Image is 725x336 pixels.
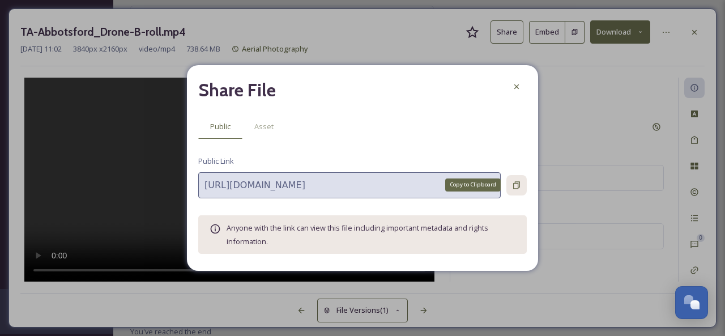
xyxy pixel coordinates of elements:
[198,156,234,167] span: Public Link
[210,121,231,132] span: Public
[445,178,501,191] div: Copy to Clipboard
[254,121,274,132] span: Asset
[198,76,276,104] h2: Share File
[675,286,708,319] button: Open Chat
[227,223,488,246] span: Anyone with the link can view this file including important metadata and rights information.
